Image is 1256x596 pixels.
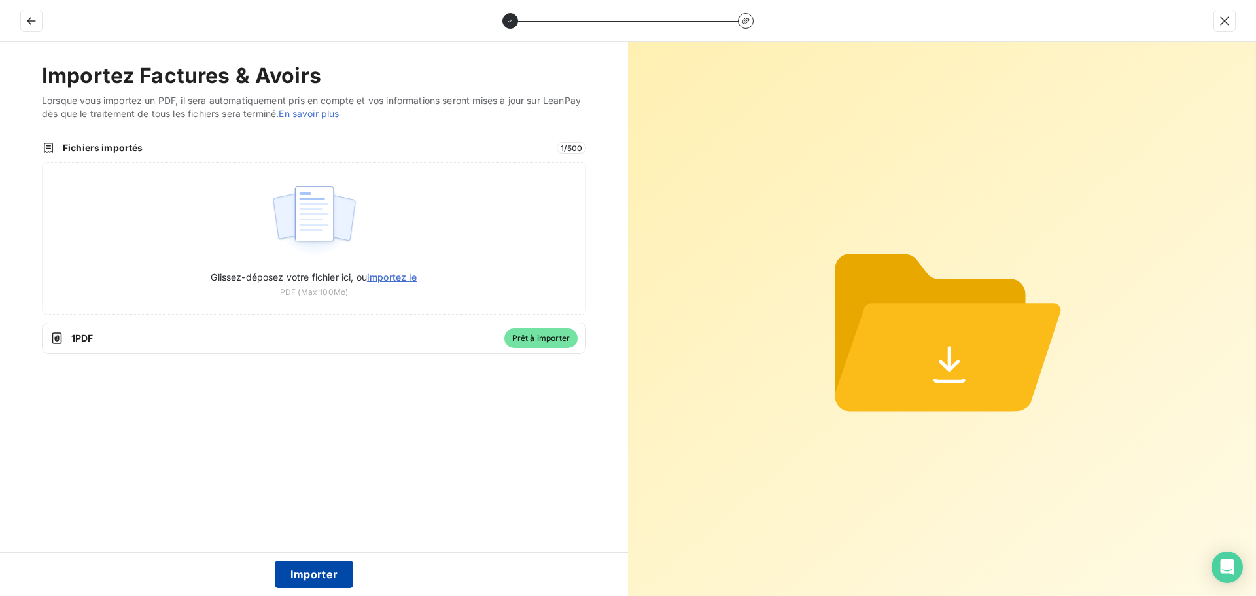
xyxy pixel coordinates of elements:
[71,332,497,345] span: 1 PDF
[504,328,578,348] span: Prêt à importer
[367,272,417,283] span: importez le
[211,272,417,283] span: Glissez-déposez votre fichier ici, ou
[280,287,348,298] span: PDF (Max 100Mo)
[42,94,586,120] span: Lorsque vous importez un PDF, il sera automatiquement pris en compte et vos informations seront m...
[63,141,549,154] span: Fichiers importés
[42,63,586,89] h2: Importez Factures & Avoirs
[271,179,358,262] img: illustration
[1212,552,1243,583] div: Open Intercom Messenger
[275,561,354,588] button: Importer
[557,142,586,154] span: 1 / 500
[279,108,339,119] a: En savoir plus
